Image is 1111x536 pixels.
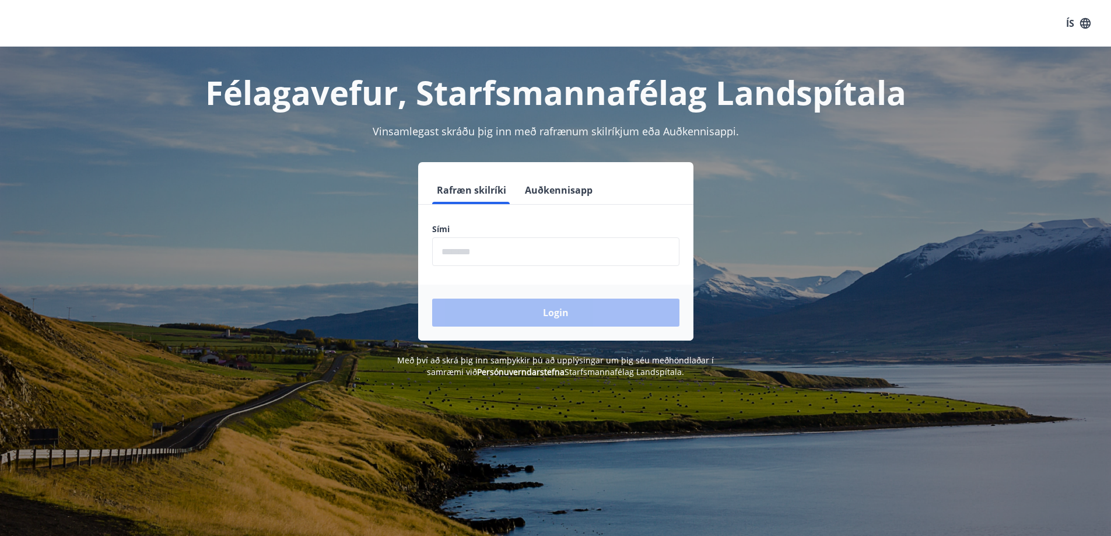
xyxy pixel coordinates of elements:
h1: Félagavefur, Starfsmannafélag Landspítala [150,70,962,114]
button: Rafræn skilríki [432,176,511,204]
label: Sími [432,223,679,235]
span: Með því að skrá þig inn samþykkir þú að upplýsingar um þig séu meðhöndlaðar í samræmi við Starfsm... [397,355,714,377]
a: Persónuverndarstefna [477,366,565,377]
button: Auðkennisapp [520,176,597,204]
span: Vinsamlegast skráðu þig inn með rafrænum skilríkjum eða Auðkennisappi. [373,124,739,138]
button: ÍS [1060,13,1097,34]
